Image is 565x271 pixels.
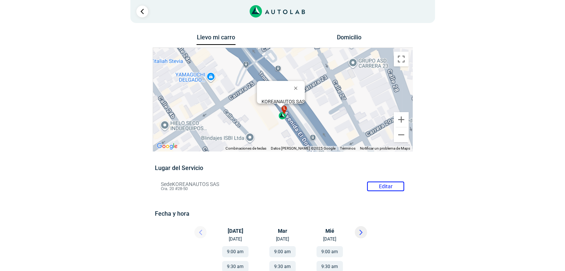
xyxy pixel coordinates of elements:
[329,34,368,45] button: Domicilio
[222,246,249,257] button: 9:00 am
[197,34,236,45] button: Llevo mi carro
[283,105,285,112] span: l
[271,146,335,150] span: Datos [PERSON_NAME] ©2025 Google
[340,146,355,150] a: Términos (se abre en una nueva pestaña)
[394,52,409,66] button: Cambiar a la vista en pantalla completa
[155,164,410,172] h5: Lugar del Servicio
[261,99,305,104] b: KOREANAUTOS SAS
[136,6,148,17] a: Ir al paso anterior
[269,246,296,257] button: 9:00 am
[155,141,179,151] img: Google
[360,146,410,150] a: Notificar un problema de Maps
[394,127,409,142] button: Reducir
[155,141,179,151] a: Abre esta zona en Google Maps (se abre en una nueva ventana)
[316,246,343,257] button: 9:00 am
[261,99,305,110] div: Cra. 20 #28-50
[250,7,305,14] a: Link al sitio de autolab
[155,210,410,217] h5: Fecha y hora
[225,146,266,151] button: Combinaciones de teclas
[288,79,306,97] button: Cerrar
[394,112,409,127] button: Ampliar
